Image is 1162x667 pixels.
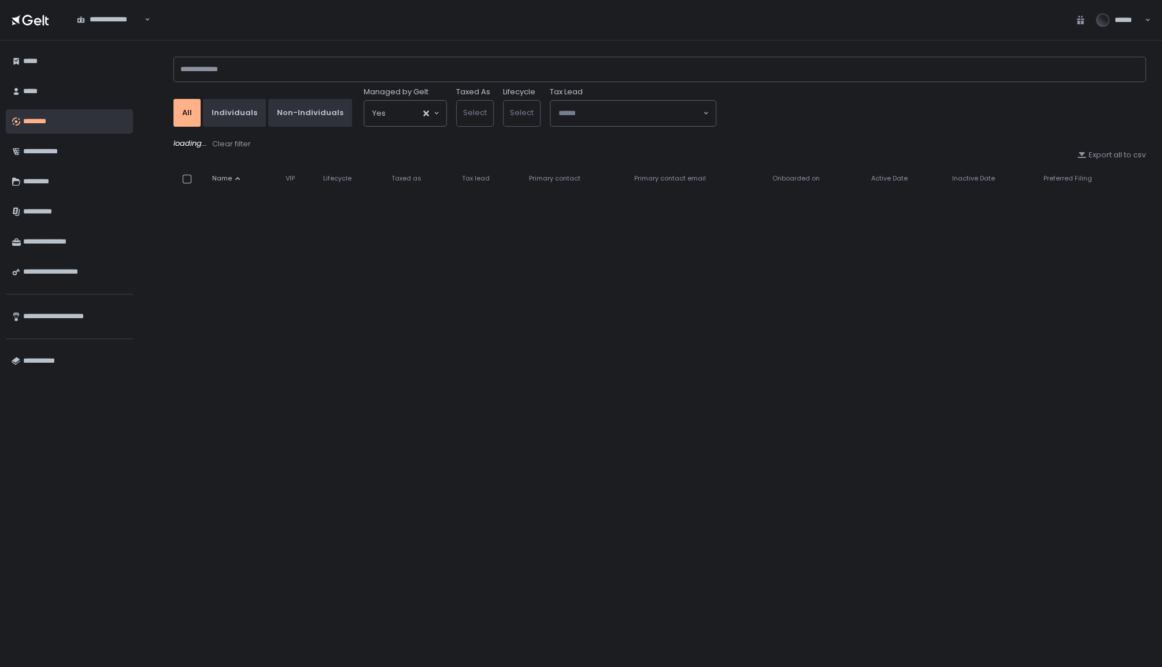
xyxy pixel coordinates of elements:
div: Search for option [364,101,446,126]
span: Lifecycle [323,174,351,183]
div: Non-Individuals [277,108,343,118]
button: Clear filter [212,138,251,150]
span: Onboarded on [772,174,820,183]
div: Search for option [550,101,716,126]
span: Managed by Gelt [364,87,428,97]
span: Name [212,174,232,183]
div: loading... [173,138,1146,150]
span: Select [463,107,487,118]
div: Clear filter [212,139,251,149]
button: Export all to csv [1077,150,1146,160]
span: VIP [286,174,295,183]
span: Select [510,107,534,118]
div: All [182,108,192,118]
button: Individuals [203,99,266,127]
div: Search for option [69,8,150,32]
label: Lifecycle [503,87,535,97]
button: Clear Selected [423,110,429,116]
button: Non-Individuals [268,99,352,127]
button: All [173,99,201,127]
span: Preferred Filing [1043,174,1092,183]
input: Search for option [386,108,422,119]
span: Inactive Date [952,174,995,183]
span: Tax Lead [550,87,583,97]
span: Tax lead [462,174,490,183]
input: Search for option [77,25,143,36]
span: Taxed as [391,174,421,183]
span: Active Date [871,174,908,183]
div: Individuals [212,108,257,118]
input: Search for option [558,108,702,119]
label: Taxed As [456,87,490,97]
span: Primary contact email [634,174,706,183]
span: Yes [372,108,386,119]
span: Primary contact [529,174,580,183]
